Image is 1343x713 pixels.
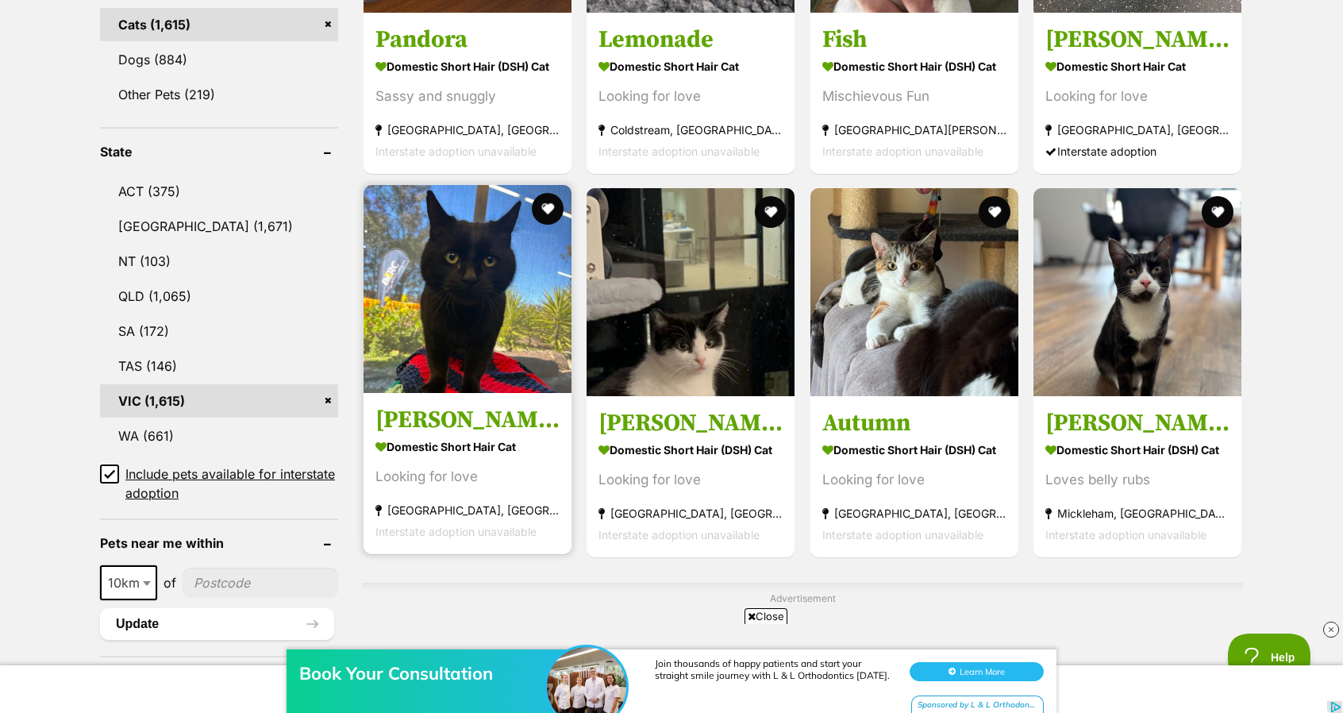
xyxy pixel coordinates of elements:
div: Sassy and snuggly [375,85,560,106]
span: 10km [102,572,156,594]
strong: Domestic Short Hair (DSH) Cat [375,54,560,77]
a: QLD (1,065) [100,279,338,313]
strong: Domestic Short Hair (DSH) Cat [598,438,783,461]
button: favourite [979,196,1010,228]
span: Close [745,608,787,624]
img: Woody - Domestic Short Hair Cat [364,185,571,393]
strong: [GEOGRAPHIC_DATA], [GEOGRAPHIC_DATA] [1045,118,1229,140]
div: Advertisement [362,583,1243,699]
h3: Lemonade [598,24,783,54]
div: Join thousands of happy patients and start your straight smile journey with L & L Orthodontics [D... [655,40,893,64]
a: Autumn Domestic Short Hair (DSH) Cat Looking for love [GEOGRAPHIC_DATA], [GEOGRAPHIC_DATA] Inters... [810,396,1018,557]
button: Update [100,608,334,640]
img: close_rtb.svg [1323,622,1339,638]
strong: [GEOGRAPHIC_DATA], [GEOGRAPHIC_DATA] [375,118,560,140]
strong: [GEOGRAPHIC_DATA], [GEOGRAPHIC_DATA] [822,503,1006,524]
strong: Mickleham, [GEOGRAPHIC_DATA] [1045,503,1229,524]
strong: [GEOGRAPHIC_DATA], [GEOGRAPHIC_DATA] [375,499,560,521]
div: Sponsored by L & L Orthodontics [911,78,1044,98]
div: Looking for love [1045,85,1229,106]
span: Interstate adoption unavailable [375,525,537,538]
div: Mischievous Fun [822,85,1006,106]
div: Interstate adoption [1045,140,1229,161]
header: State [100,145,338,159]
h3: Pandora [375,24,560,54]
strong: Domestic Short Hair Cat [375,435,560,458]
img: Autumn - Domestic Short Hair (DSH) Cat [810,188,1018,396]
a: ACT (375) [100,175,338,208]
span: Interstate adoption unavailable [822,144,983,157]
a: Dogs (884) [100,43,338,76]
div: Looking for love [822,469,1006,491]
img: Bailey - Domestic Short Hair (DSH) Cat [1033,188,1241,396]
span: Interstate adoption unavailable [598,144,760,157]
div: Loves belly rubs [1045,469,1229,491]
a: SA (172) [100,314,338,348]
strong: Coldstream, [GEOGRAPHIC_DATA] [598,118,783,140]
span: Interstate adoption unavailable [822,528,983,541]
h3: Autumn [822,408,1006,438]
span: 10km [100,565,157,600]
img: Book Your Consultation [547,29,626,109]
a: Other Pets (219) [100,78,338,111]
span: Interstate adoption unavailable [598,528,760,541]
a: NT (103) [100,245,338,278]
img: Luna - Domestic Short Hair (DSH) Cat [587,188,795,396]
div: Looking for love [598,85,783,106]
a: Include pets available for interstate adoption [100,464,338,503]
strong: [GEOGRAPHIC_DATA], [GEOGRAPHIC_DATA] [598,503,783,524]
a: [GEOGRAPHIC_DATA] (1,671) [100,210,338,243]
h3: [PERSON_NAME] [598,408,783,438]
strong: Domestic Short Hair Cat [598,54,783,77]
a: VIC (1,615) [100,384,338,418]
input: postcode [183,568,338,598]
a: [PERSON_NAME] Domestic Short Hair (DSH) Cat Looking for love [GEOGRAPHIC_DATA], [GEOGRAPHIC_DATA]... [587,396,795,557]
span: Interstate adoption unavailable [1045,528,1206,541]
strong: [GEOGRAPHIC_DATA][PERSON_NAME][GEOGRAPHIC_DATA] [822,118,1006,140]
a: [PERSON_NAME] Domestic Short Hair Cat Looking for love [GEOGRAPHIC_DATA], [GEOGRAPHIC_DATA] Inter... [1033,12,1241,173]
strong: Domestic Short Hair (DSH) Cat [822,54,1006,77]
h3: Fish [822,24,1006,54]
span: Interstate adoption unavailable [375,144,537,157]
strong: Domestic Short Hair Cat [1045,54,1229,77]
strong: Domestic Short Hair (DSH) Cat [1045,438,1229,461]
h3: [PERSON_NAME] [1045,24,1229,54]
strong: Domestic Short Hair (DSH) Cat [822,438,1006,461]
a: Pandora Domestic Short Hair (DSH) Cat Sassy and snuggly [GEOGRAPHIC_DATA], [GEOGRAPHIC_DATA] Inte... [364,12,571,173]
a: [PERSON_NAME] Domestic Short Hair (DSH) Cat Loves belly rubs Mickleham, [GEOGRAPHIC_DATA] Interst... [1033,396,1241,557]
a: Fish Domestic Short Hair (DSH) Cat Mischievous Fun [GEOGRAPHIC_DATA][PERSON_NAME][GEOGRAPHIC_DATA... [810,12,1018,173]
a: Lemonade Domestic Short Hair Cat Looking for love Coldstream, [GEOGRAPHIC_DATA] Interstate adopti... [587,12,795,173]
div: Book Your Consultation [299,44,553,67]
button: Learn More [910,44,1044,64]
div: Looking for love [598,469,783,491]
span: of [164,573,176,592]
a: Cats (1,615) [100,8,338,41]
header: Pets near me within [100,536,338,550]
h3: [PERSON_NAME] [1045,408,1229,438]
a: WA (661) [100,419,338,453]
h3: [PERSON_NAME] [375,405,560,435]
a: [PERSON_NAME] Domestic Short Hair Cat Looking for love [GEOGRAPHIC_DATA], [GEOGRAPHIC_DATA] Inter... [364,393,571,554]
a: TAS (146) [100,349,338,383]
button: favourite [1202,196,1233,228]
button: favourite [756,196,787,228]
button: favourite [532,193,564,225]
span: Include pets available for interstate adoption [125,464,338,503]
div: Looking for love [375,466,560,488]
